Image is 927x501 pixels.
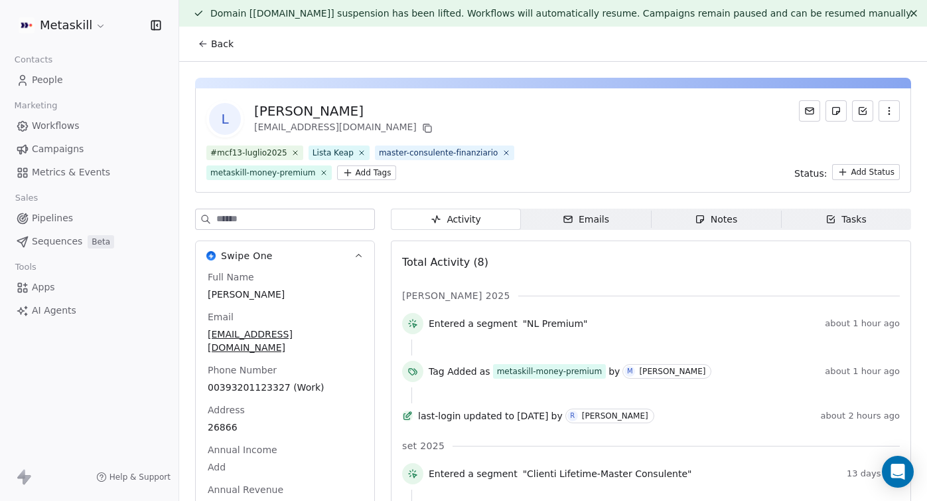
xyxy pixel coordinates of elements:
span: Total Activity (8) [402,256,488,268]
span: [EMAIL_ADDRESS][DOMAIN_NAME] [208,328,362,354]
span: Tag Added [429,365,477,378]
span: Sequences [32,235,82,249]
img: Swipe One [206,251,216,260]
div: Notes [695,213,737,227]
span: Sales [9,188,44,208]
div: [EMAIL_ADDRESS][DOMAIN_NAME] [254,120,435,136]
span: [PERSON_NAME] [208,288,362,301]
div: [PERSON_NAME] [254,102,435,120]
div: #mcf13-luglio2025 [210,147,287,159]
span: Contacts [9,50,58,70]
span: set 2025 [402,439,445,452]
span: Domain [[DOMAIN_NAME]] suspension has been lifted. Workflows will automatically resume. Campaigns... [210,8,913,19]
span: Apps [32,280,55,294]
span: last-login [418,409,461,423]
a: SequencesBeta [11,231,168,252]
span: about 2 hours ago [821,411,900,421]
span: Marketing [9,96,63,116]
div: metaskill-money-premium [497,365,603,377]
span: "Clienti Lifetime-Master Consulente" [523,467,692,480]
a: Metrics & Events [11,161,168,183]
button: Add Status [832,164,900,180]
div: [PERSON_NAME] [639,367,705,376]
span: Entered a segment [429,467,518,480]
span: [PERSON_NAME] 2025 [402,289,510,302]
div: Open Intercom Messenger [882,456,914,488]
div: [PERSON_NAME] [582,411,648,421]
span: Annual Revenue [205,483,286,496]
span: Campaigns [32,142,84,156]
button: Swipe OneSwipe One [196,241,374,270]
span: Annual Income [205,443,280,456]
div: Tasks [825,213,867,227]
button: Metaskill [16,14,109,37]
span: Address [205,403,248,417]
span: 26866 [208,421,362,434]
span: L [209,103,241,135]
span: "NL Premium" [523,317,588,330]
span: as [480,365,490,378]
span: Phone Number [205,363,279,377]
span: Tools [9,257,42,277]
a: Workflows [11,115,168,137]
div: master-consulente-finanziario [379,147,498,159]
span: Metrics & Events [32,165,110,179]
span: Back [211,37,234,50]
span: [DATE] [517,409,548,423]
a: Help & Support [96,472,171,482]
span: Swipe One [221,249,273,262]
img: AVATAR%20METASKILL%20-%20Colori%20Positivo.png [19,17,35,33]
span: Workflows [32,119,80,133]
span: 13 days ago [847,468,900,479]
span: Full Name [205,270,257,284]
span: People [32,73,63,87]
span: 00393201123327 (Work) [208,381,362,394]
div: M [627,366,633,377]
span: Entered a segment [429,317,518,330]
button: Add Tags [337,165,397,180]
span: AI Agents [32,304,76,318]
span: by [608,365,620,378]
div: metaskill-money-premium [210,167,316,179]
a: Campaigns [11,138,168,160]
span: Status: [794,167,827,180]
span: Metaskill [40,17,92,34]
a: Pipelines [11,207,168,229]
div: Lista Keap [313,147,354,159]
button: Back [190,32,242,56]
div: R [570,411,575,421]
span: Email [205,310,236,324]
span: about 1 hour ago [825,366,900,377]
span: by [551,409,563,423]
span: Help & Support [109,472,171,482]
a: People [11,69,168,91]
a: Apps [11,276,168,298]
span: Beta [88,235,114,249]
span: updated to [463,409,514,423]
div: Emails [563,213,609,227]
span: about 1 hour ago [825,318,900,329]
a: AI Agents [11,300,168,322]
span: Pipelines [32,211,73,225]
span: Add [208,460,362,474]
